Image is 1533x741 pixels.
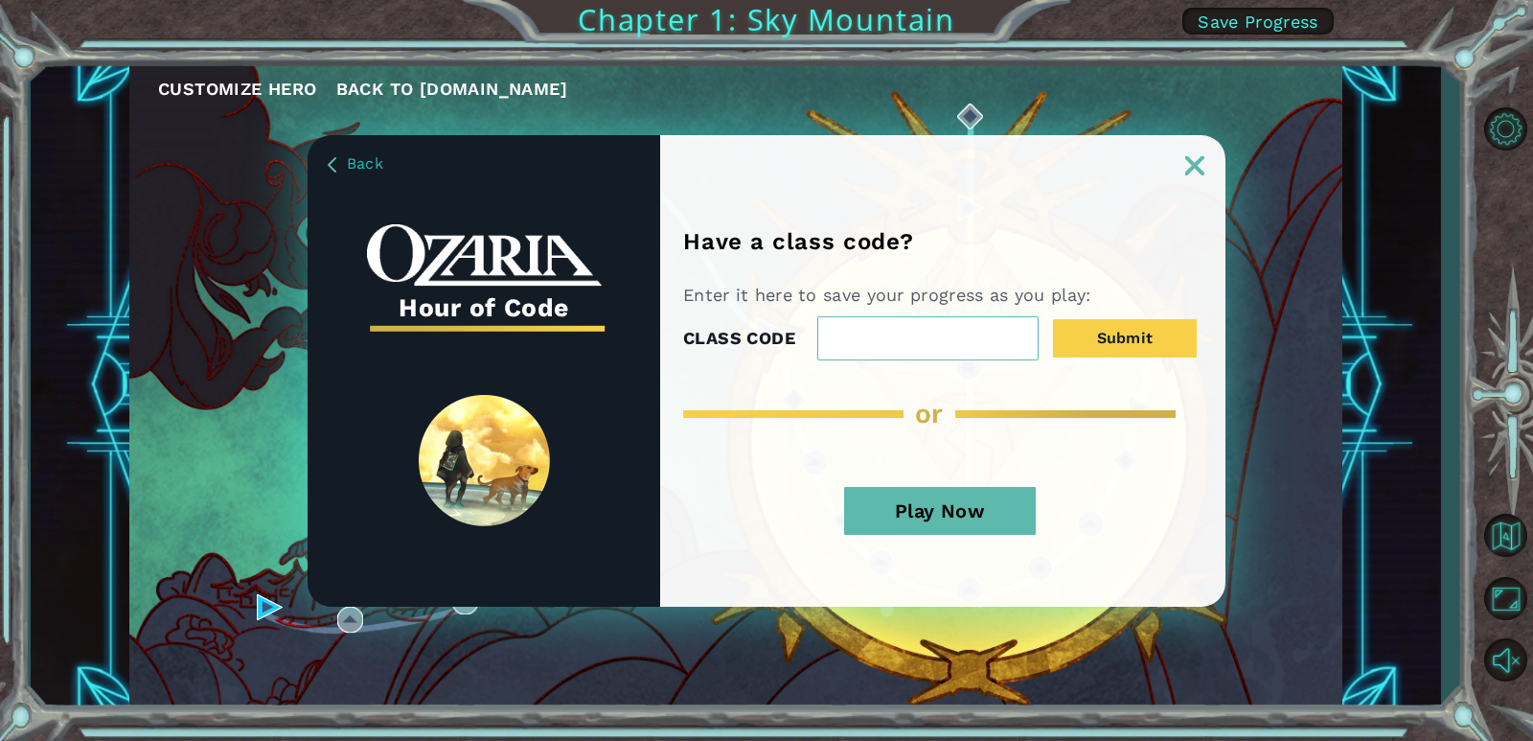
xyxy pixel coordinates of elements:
[347,154,383,173] span: Back
[419,395,550,526] img: SpiritLandReveal.png
[1053,319,1197,358] button: Submit
[367,287,602,329] h3: Hour of Code
[915,398,944,429] span: or
[328,157,336,173] img: BackArrow_Dusk.png
[683,284,1098,307] p: Enter it here to save your progress as you play:
[1185,156,1204,175] img: ExitButton_Dusk.png
[683,324,795,353] label: CLASS CODE
[844,487,1036,535] button: Play Now
[683,228,920,255] h1: Have a class code?
[367,224,602,287] img: whiteOzariaWordmark.png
